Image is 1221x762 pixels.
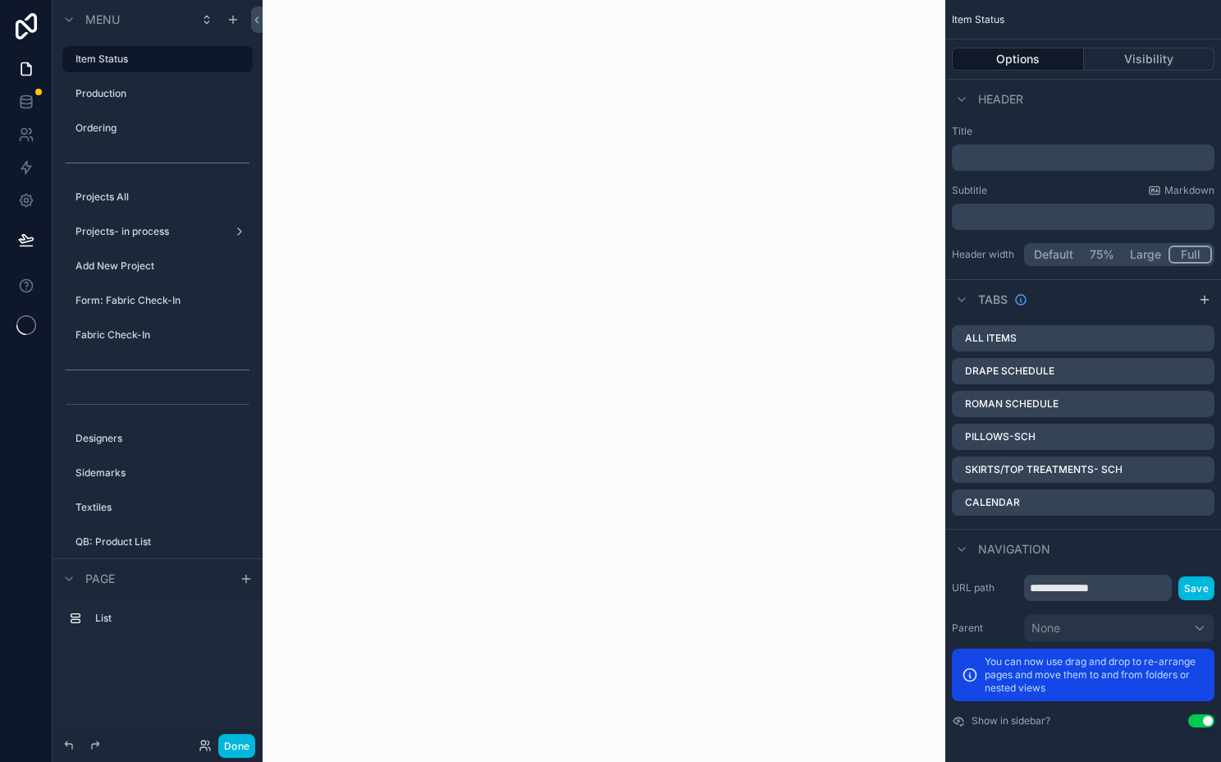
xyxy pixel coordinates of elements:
[965,430,1036,443] label: Pillows-SCH
[952,622,1017,635] label: Parent
[1168,246,1212,264] button: Full
[53,598,263,648] div: scrollable content
[1084,48,1215,71] button: Visibility
[75,501,243,514] label: Textiles
[965,365,1054,378] label: Drape Schedule
[1024,614,1214,642] button: None
[75,225,220,238] label: Projects- in process
[85,571,115,587] span: Page
[1164,184,1214,197] span: Markdown
[952,48,1084,71] button: Options
[75,190,243,204] label: Projects All
[1123,246,1168,264] button: Large
[218,734,255,758] button: Done
[952,204,1214,230] div: scrollable content
[75,53,243,66] label: Item Status
[1148,184,1214,197] a: Markdown
[952,581,1017,594] label: URL path
[972,714,1050,728] label: Show in sidebar?
[952,248,1017,261] label: Header width
[965,463,1123,476] label: Skirts/Top Treatments- SCH
[95,612,240,625] label: List
[978,91,1023,108] span: Header
[1178,576,1214,600] button: Save
[965,496,1020,509] label: Calendar
[75,466,243,480] label: Sidemarks
[1031,620,1060,636] span: None
[75,87,243,100] label: Production
[75,328,243,342] label: Fabric Check-In
[978,541,1050,558] span: Navigation
[75,259,243,273] label: Add New Project
[75,294,243,307] label: Form: Fabric Check-In
[952,125,1214,138] label: Title
[965,397,1059,411] label: Roman Schedule
[1027,246,1081,264] button: Default
[985,655,1205,695] p: You can now use drag and drop to re-arrange pages and move them to and from folders or nested views
[75,122,243,135] label: Ordering
[1081,246,1123,264] button: 75%
[75,535,243,549] label: QB: Product List
[952,184,987,197] label: Subtitle
[952,145,1214,171] div: scrollable content
[85,11,120,28] span: Menu
[965,332,1017,345] label: All Items
[952,13,1004,26] span: Item Status
[978,291,1008,308] span: Tabs
[75,432,243,445] label: Designers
